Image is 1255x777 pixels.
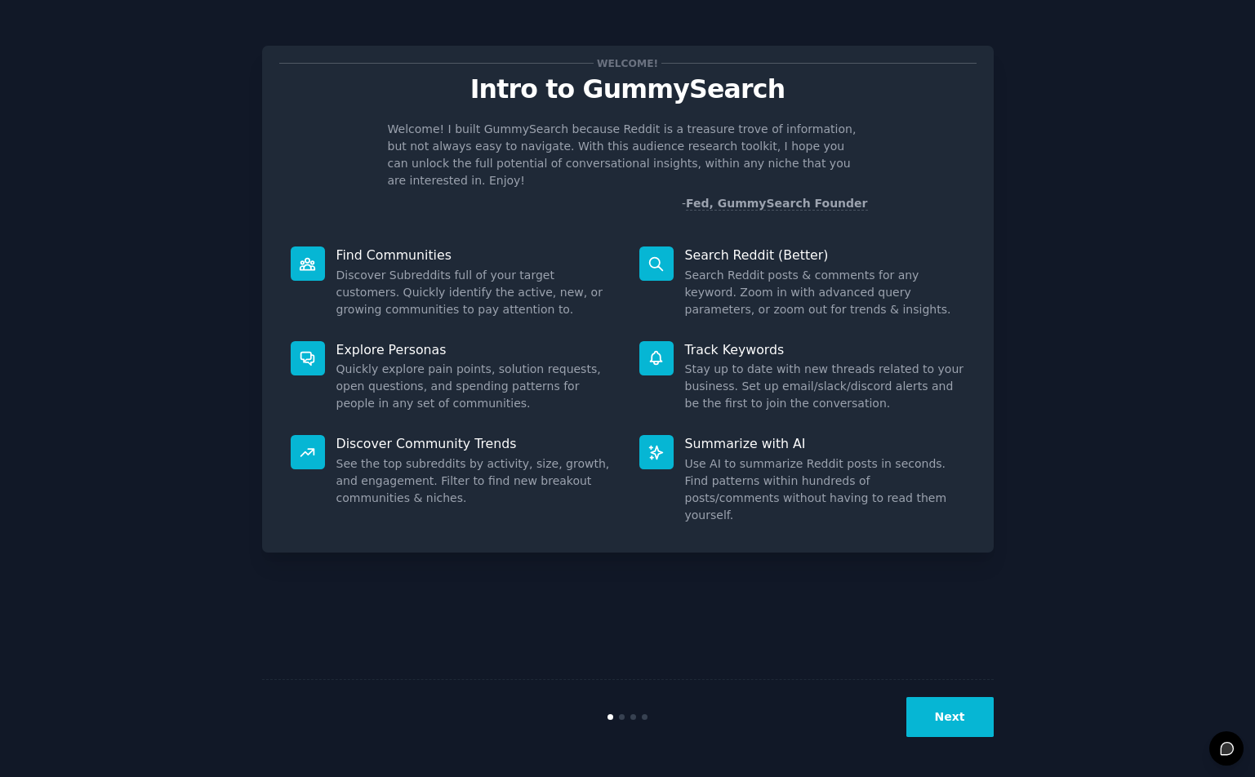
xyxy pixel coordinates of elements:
[336,361,616,412] dd: Quickly explore pain points, solution requests, open questions, and spending patterns for people ...
[336,435,616,452] p: Discover Community Trends
[685,341,965,358] p: Track Keywords
[336,267,616,318] dd: Discover Subreddits full of your target customers. Quickly identify the active, new, or growing c...
[685,267,965,318] dd: Search Reddit posts & comments for any keyword. Zoom in with advanced query parameters, or zoom o...
[594,55,661,72] span: Welcome!
[336,246,616,264] p: Find Communities
[682,195,868,212] div: -
[685,246,965,264] p: Search Reddit (Better)
[336,455,616,507] dd: See the top subreddits by activity, size, growth, and engagement. Filter to find new breakout com...
[388,121,868,189] p: Welcome! I built GummySearch because Reddit is a treasure trove of information, but not always ea...
[336,341,616,358] p: Explore Personas
[685,455,965,524] dd: Use AI to summarize Reddit posts in seconds. Find patterns within hundreds of posts/comments with...
[685,361,965,412] dd: Stay up to date with new threads related to your business. Set up email/slack/discord alerts and ...
[279,75,977,104] p: Intro to GummySearch
[685,435,965,452] p: Summarize with AI
[686,197,868,211] a: Fed, GummySearch Founder
[906,697,994,737] button: Next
